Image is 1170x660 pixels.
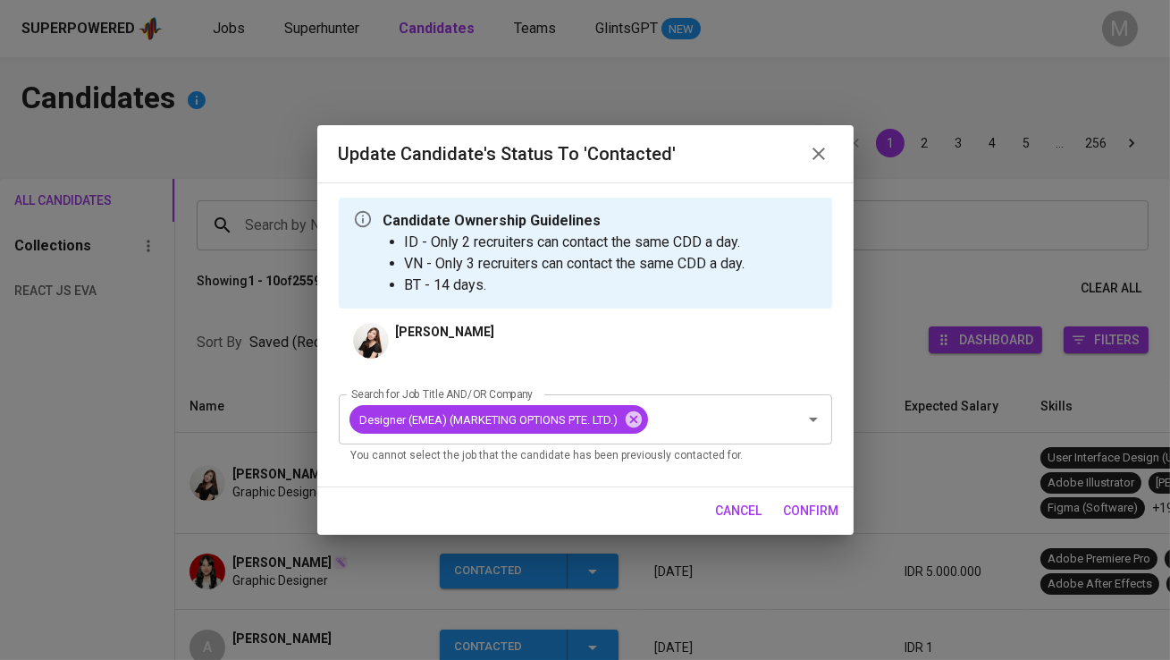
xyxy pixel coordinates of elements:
[405,275,745,296] li: BT - 14 days.
[777,495,846,528] button: confirm
[339,140,677,168] h6: Update Candidate's Status to 'Contacted'
[709,495,770,528] button: cancel
[383,210,745,232] p: Candidate Ownership Guidelines
[396,323,495,341] p: [PERSON_NAME]
[349,405,648,434] div: Designer (EMEA) (MARKETING OPTIONS PTE. LTD.)
[353,323,389,359] img: c7c626a0e9fed1c45c355bd3e126527b.png
[349,411,629,428] span: Designer (EMEA) (MARKETING OPTIONS PTE. LTD.)
[405,253,745,275] li: VN - Only 3 recruiters can contact the same CDD a day.
[405,232,745,253] li: ID - Only 2 recruiters can contact the same CDD a day.
[351,447,820,465] p: You cannot select the job that the candidate has been previously contacted for.
[801,407,826,432] button: Open
[716,500,762,522] span: cancel
[784,500,839,522] span: confirm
